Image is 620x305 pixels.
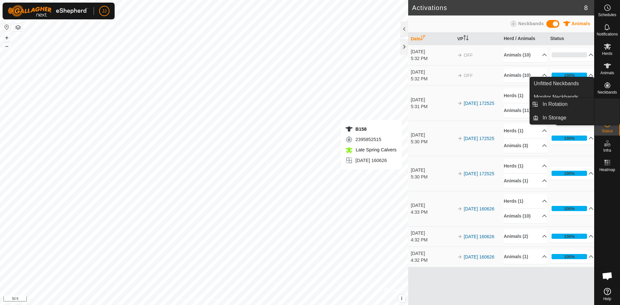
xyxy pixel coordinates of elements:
[542,100,567,108] span: In Rotation
[457,254,462,259] img: arrow
[564,233,575,239] div: 100%
[598,266,617,286] div: Open chat
[548,33,594,45] th: Status
[411,103,454,110] div: 5:31 PM
[411,55,454,62] div: 5:32 PM
[345,125,397,133] div: B158
[504,68,547,83] p-accordion-header: Animals (10)
[504,209,547,223] p-accordion-header: Animals (10)
[14,24,22,31] button: Map Layers
[518,21,544,26] span: Neckbands
[530,98,594,111] li: In Rotation
[504,194,547,208] p-accordion-header: Herds (1)
[564,72,575,78] div: 100%
[464,73,473,78] span: OFF
[550,69,594,82] p-accordion-header: 100%
[8,5,88,17] img: Gallagher Logo
[3,23,11,31] button: Reset Map
[598,13,616,17] span: Schedules
[345,136,397,143] div: 2395852515
[584,3,588,13] span: 8
[572,21,590,26] span: Animals
[501,33,548,45] th: Herd / Animals
[550,250,594,263] p-accordion-header: 100%
[411,138,454,145] div: 5:30 PM
[464,234,494,239] a: [DATE] 160626
[401,296,402,301] span: i
[3,42,11,50] button: –
[530,111,594,124] li: In Storage
[552,254,587,259] div: 100%
[411,202,454,209] div: [DATE]
[457,171,462,176] img: arrow
[530,91,594,104] a: Monitor Neckbands
[504,138,547,153] p-accordion-header: Animals (3)
[411,209,454,216] div: 4:33 PM
[3,34,11,42] button: +
[102,8,107,15] span: JJ
[504,48,547,62] p-accordion-header: Animals (10)
[504,124,547,138] p-accordion-header: Herds (1)
[411,167,454,174] div: [DATE]
[564,254,575,260] div: 100%
[464,206,494,211] a: [DATE] 160626
[552,171,587,176] div: 100%
[539,98,594,111] a: In Rotation
[457,73,462,78] img: arrow
[411,237,454,243] div: 4:32 PM
[550,132,594,145] p-accordion-header: 100%
[550,48,594,61] p-accordion-header: 0%
[594,285,620,303] a: Help
[408,33,455,45] th: Date
[504,249,547,264] p-accordion-header: Animals (1)
[504,229,547,244] p-accordion-header: Animals (2)
[564,170,575,177] div: 100%
[504,174,547,188] p-accordion-header: Animals (1)
[542,114,566,122] span: In Storage
[411,132,454,138] div: [DATE]
[464,101,494,106] a: [DATE] 172525
[411,69,454,76] div: [DATE]
[599,168,615,172] span: Heatmap
[602,129,613,133] span: Status
[539,111,594,124] a: In Storage
[398,295,405,302] button: i
[412,4,584,12] h2: Activations
[411,48,454,55] div: [DATE]
[457,206,462,211] img: arrow
[464,171,494,176] a: [DATE] 172525
[464,136,494,141] a: [DATE] 172525
[457,136,462,141] img: arrow
[603,148,611,152] span: Infra
[597,32,618,36] span: Notifications
[534,80,579,87] span: Unfitted Neckbands
[411,257,454,264] div: 4:32 PM
[411,230,454,237] div: [DATE]
[504,159,547,173] p-accordion-header: Herds (1)
[457,53,462,58] img: arrow
[457,101,462,106] img: arrow
[552,234,587,239] div: 100%
[530,77,594,90] a: Unfitted Neckbands
[534,93,578,101] span: Monitor Neckbands
[504,88,547,103] p-accordion-header: Herds (1)
[455,33,501,45] th: VP
[464,254,494,259] a: [DATE] 160626
[552,136,587,141] div: 100%
[463,36,469,41] p-sorticon: Activate to sort
[457,234,462,239] img: arrow
[411,76,454,82] div: 5:32 PM
[550,167,594,180] p-accordion-header: 100%
[550,230,594,243] p-accordion-header: 100%
[602,52,612,56] span: Herds
[564,206,575,212] div: 100%
[464,53,473,58] span: OFF
[603,297,611,301] span: Help
[211,297,230,302] a: Contact Us
[411,97,454,103] div: [DATE]
[552,73,587,78] div: 100%
[552,52,587,57] div: 0%
[411,174,454,180] div: 5:30 PM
